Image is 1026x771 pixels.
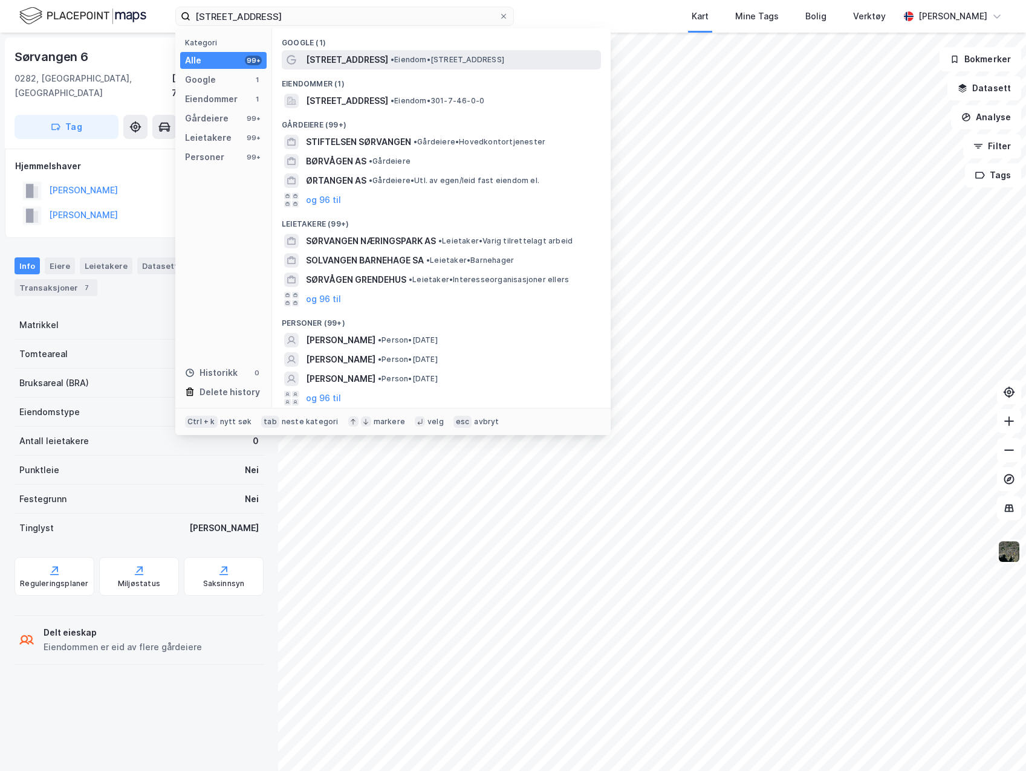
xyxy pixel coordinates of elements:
div: Google [185,73,216,87]
iframe: Chat Widget [966,713,1026,771]
span: ØRTANGEN AS [306,173,366,188]
div: Festegrunn [19,492,67,506]
span: • [378,374,382,383]
span: Person • [DATE] [378,374,438,384]
div: markere [374,417,405,427]
div: Historikk [185,366,238,380]
span: • [438,236,442,245]
div: 1 [252,94,262,104]
span: • [378,355,382,364]
span: • [391,55,394,64]
span: [PERSON_NAME] [306,372,375,386]
div: Bolig [805,9,826,24]
div: neste kategori [282,417,339,427]
div: Ctrl + k [185,416,218,428]
div: Tomteareal [19,347,68,361]
img: logo.f888ab2527a4732fd821a326f86c7f29.svg [19,5,146,27]
div: Eiendomstype [19,405,80,419]
div: velg [427,417,444,427]
div: Transaksjoner [15,279,97,296]
div: Google (1) [272,28,611,50]
span: Gårdeiere • Utl. av egen/leid fast eiendom el. [369,176,539,185]
div: Miljøstatus [118,579,160,589]
span: Leietaker • Interesseorganisasjoner ellers [409,275,569,285]
div: Info [15,257,40,274]
div: 99+ [245,114,262,123]
div: Gårdeiere (99+) [272,111,611,132]
div: [PERSON_NAME] [918,9,987,24]
div: nytt søk [220,417,252,427]
span: SØRVÅGEN GRENDEHUS [306,273,406,287]
span: Person • [DATE] [378,355,438,364]
div: Nei [245,463,259,477]
span: Leietaker • Varig tilrettelagt arbeid [438,236,573,246]
div: 99+ [245,152,262,162]
div: Bruksareal (BRA) [19,376,89,390]
div: Sørvangen 6 [15,47,91,66]
div: Eiere [45,257,75,274]
div: Kart [692,9,709,24]
div: 99+ [245,56,262,65]
button: Datasett [947,76,1021,100]
button: Analyse [951,105,1021,129]
div: [GEOGRAPHIC_DATA], 7/69 [172,71,264,100]
div: Punktleie [19,463,59,477]
div: 1 [252,75,262,85]
div: [PERSON_NAME] [189,521,259,535]
span: BØRVÅGEN AS [306,154,366,169]
span: • [369,176,372,185]
span: SØRVANGEN NÆRINGSPARK AS [306,234,436,248]
span: SOLVANGEN BARNEHAGE SA [306,253,424,268]
span: • [391,96,394,105]
div: 7 [80,282,93,294]
span: [PERSON_NAME] [306,333,375,347]
button: Tags [965,163,1021,187]
div: Kategori [185,38,267,47]
span: • [409,275,412,284]
div: Reguleringsplaner [20,579,88,589]
span: • [369,156,372,166]
div: Personer [185,150,224,164]
button: og 96 til [306,292,341,306]
div: Eiendommer [185,92,238,106]
div: 99+ [245,133,262,143]
span: Eiendom • 301-7-46-0-0 [391,96,484,106]
span: STIFTELSEN SØRVANGEN [306,135,411,149]
div: Leietakere [185,131,232,145]
div: Eiendommer (1) [272,69,611,91]
div: Delete history [200,385,260,399]
div: 0 [252,368,262,378]
span: Person • [DATE] [378,335,438,345]
button: Filter [963,134,1021,158]
div: Saksinnsyn [203,579,245,589]
img: 9k= [998,540,1021,563]
div: Verktøy [853,9,886,24]
span: • [378,335,382,344]
div: Antall leietakere [19,434,89,448]
span: Gårdeiere [369,156,411,166]
button: og 96 til [306,391,341,405]
div: Tinglyst [19,521,54,535]
div: Mine Tags [735,9,779,24]
div: 0 [253,434,259,448]
div: avbryt [474,417,499,427]
div: Delt eieskap [44,625,202,640]
span: Eiendom • [STREET_ADDRESS] [391,55,504,65]
span: [PERSON_NAME] [306,352,375,367]
div: esc [453,416,472,428]
div: Hjemmelshaver [15,159,263,173]
span: Gårdeiere • Hovedkontortjenester [414,137,545,147]
div: Matrikkel [19,318,59,332]
div: Leietakere (99+) [272,210,611,231]
div: Nei [245,492,259,506]
div: tab [261,416,279,428]
div: Gårdeiere [185,111,229,126]
span: [STREET_ADDRESS] [306,53,388,67]
div: Eiendommen er eid av flere gårdeiere [44,640,202,654]
div: Datasett [137,257,183,274]
div: 0282, [GEOGRAPHIC_DATA], [GEOGRAPHIC_DATA] [15,71,172,100]
span: • [426,256,430,265]
div: Personer (99+) [272,309,611,331]
span: [STREET_ADDRESS] [306,94,388,108]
